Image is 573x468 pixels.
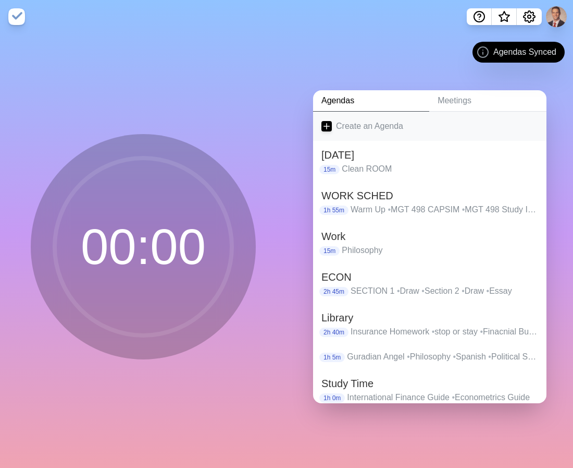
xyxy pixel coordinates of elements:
[351,285,538,297] p: SECTION 1 Draw Section 2 Draw Essay
[319,328,348,337] p: 2h 40m
[319,353,345,362] p: 1h 5m
[319,165,340,174] p: 15m
[480,327,483,336] span: •
[462,205,465,214] span: •
[321,269,538,285] h2: ECON
[347,351,538,363] p: Guradian Angel Philosophy Spanish Political Strucutre
[313,90,429,112] a: Agendas
[397,286,400,295] span: •
[351,326,538,338] p: Insurance Homework stop or stay Finacnial Budget Stop or stay Int. Econ Study Insurance Study
[347,391,538,404] p: International Finance Guide Econometrics Guide
[319,246,340,256] p: 15m
[319,206,348,215] p: 1h 55m
[493,46,556,58] span: Agendas Synced
[421,286,425,295] span: •
[319,287,348,296] p: 2h 45m
[342,244,538,257] p: Philosophy
[8,8,25,25] img: timeblocks logo
[517,8,542,25] button: Settings
[321,229,538,244] h2: Work
[432,327,435,336] span: •
[313,112,546,141] a: Create an Agenda
[467,8,492,25] button: Help
[452,393,455,402] span: •
[319,393,345,403] p: 1h 0m
[453,352,456,361] span: •
[388,205,391,214] span: •
[321,376,538,391] h2: Study Time
[351,203,538,216] p: Warm Up MGT 498 CAPSIM MGT 498 Study INFO Financial BUDGET International Econ Research
[492,8,517,25] button: What’s new
[321,147,538,163] h2: [DATE]
[342,163,538,175] p: Clean ROOM
[488,352,491,361] span: •
[321,188,538,203] h2: WORK SCHED
[487,286,490,295] span: •
[462,286,465,295] span: •
[321,310,538,326] h2: Library
[429,90,546,112] a: Meetings
[407,352,410,361] span: •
